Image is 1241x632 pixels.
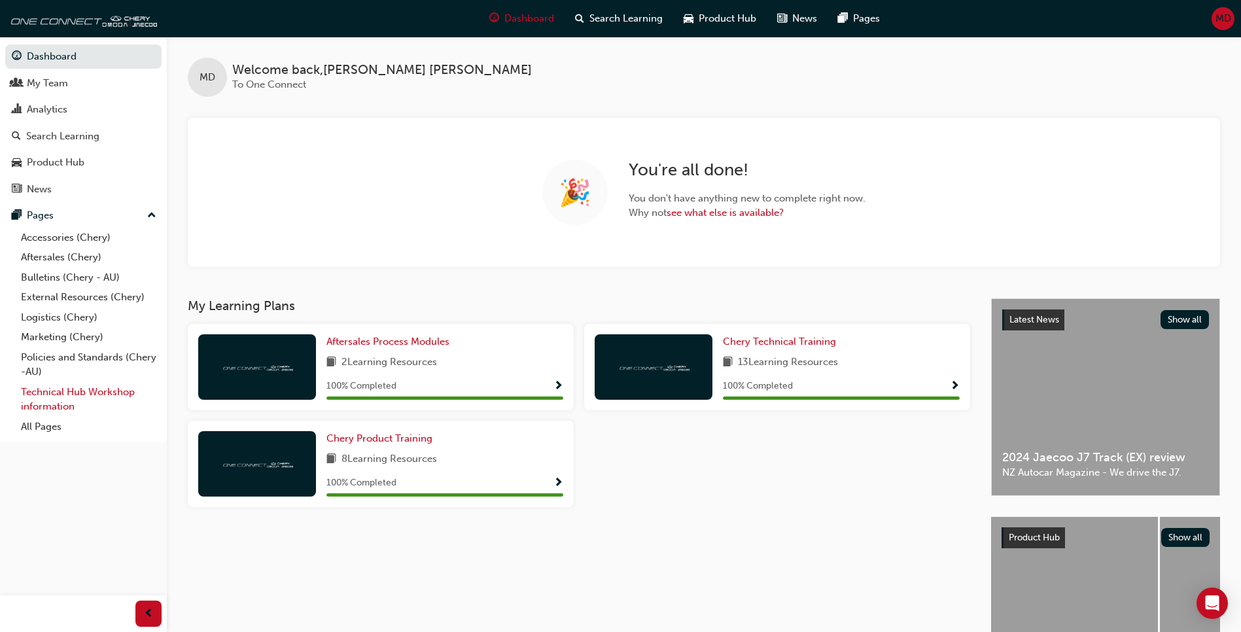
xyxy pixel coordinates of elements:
span: Show Progress [553,478,563,489]
span: 13 Learning Resources [738,355,838,371]
span: Search Learning [589,11,663,26]
a: Latest NewsShow all [1002,309,1209,330]
span: Chery Technical Training [723,336,836,347]
span: book-icon [723,355,733,371]
a: Search Learning [5,124,162,149]
button: Show Progress [553,378,563,395]
span: book-icon [326,355,336,371]
button: Pages [5,203,162,228]
a: Aftersales (Chery) [16,247,162,268]
span: 2 Learning Resources [341,355,437,371]
div: My Team [27,76,68,91]
div: Analytics [27,102,67,117]
div: News [27,182,52,197]
div: Pages [27,208,54,223]
span: 2024 Jaecoo J7 Track (EX) review [1002,450,1209,465]
span: pages-icon [12,210,22,222]
span: car-icon [684,10,693,27]
div: Open Intercom Messenger [1197,588,1228,619]
button: MD [1212,7,1234,30]
a: Policies and Standards (Chery -AU) [16,347,162,382]
span: pages-icon [838,10,848,27]
button: Show all [1161,528,1210,547]
img: oneconnect [221,360,293,373]
a: news-iconNews [767,5,828,32]
h3: My Learning Plans [188,298,970,313]
button: Show Progress [553,475,563,491]
div: Search Learning [26,129,99,144]
span: 100 % Completed [723,379,793,394]
a: External Resources (Chery) [16,287,162,307]
span: up-icon [147,207,156,224]
span: news-icon [12,184,22,196]
a: Technical Hub Workshop information [16,382,162,417]
a: pages-iconPages [828,5,890,32]
a: Latest NewsShow all2024 Jaecoo J7 Track (EX) reviewNZ Autocar Magazine - We drive the J7. [991,298,1220,496]
a: see what else is available? [667,207,784,219]
span: MD [200,70,215,85]
span: car-icon [12,157,22,169]
img: oneconnect [221,457,293,470]
span: Product Hub [699,11,756,26]
a: All Pages [16,417,162,437]
span: book-icon [326,451,336,468]
span: prev-icon [144,606,154,622]
span: search-icon [575,10,584,27]
button: DashboardMy TeamAnalyticsSearch LearningProduct HubNews [5,42,162,203]
span: 100 % Completed [326,476,396,491]
span: guage-icon [489,10,499,27]
span: Pages [853,11,880,26]
span: 🎉 [559,185,591,200]
h2: You ' re all done! [629,160,865,181]
span: Dashboard [504,11,554,26]
a: Product Hub [5,150,162,175]
span: MD [1215,11,1231,26]
a: Marketing (Chery) [16,327,162,347]
span: chart-icon [12,104,22,116]
span: people-icon [12,78,22,90]
a: car-iconProduct Hub [673,5,767,32]
span: NZ Autocar Magazine - We drive the J7. [1002,465,1209,480]
a: Product HubShow all [1002,527,1210,548]
div: Product Hub [27,155,84,170]
span: Latest News [1009,314,1059,325]
span: Aftersales Process Modules [326,336,449,347]
a: Aftersales Process Modules [326,334,455,349]
span: Why not [629,205,865,220]
span: Welcome back , [PERSON_NAME] [PERSON_NAME] [232,63,532,78]
a: search-iconSearch Learning [565,5,673,32]
span: Chery Product Training [326,432,432,444]
img: oneconnect [7,5,157,31]
span: You don ' t have anything new to complete right now. [629,191,865,206]
span: Show Progress [950,381,960,393]
a: News [5,177,162,202]
button: Show all [1161,310,1210,329]
span: search-icon [12,131,21,143]
button: Show Progress [950,378,960,395]
a: Chery Technical Training [723,334,841,349]
span: news-icon [777,10,787,27]
span: 8 Learning Resources [341,451,437,468]
span: guage-icon [12,51,22,63]
a: guage-iconDashboard [479,5,565,32]
a: My Team [5,71,162,96]
span: Show Progress [553,381,563,393]
span: News [792,11,817,26]
a: Accessories (Chery) [16,228,162,248]
a: Dashboard [5,44,162,69]
span: 100 % Completed [326,379,396,394]
a: Logistics (Chery) [16,307,162,328]
span: Product Hub [1009,532,1060,543]
a: Chery Product Training [326,431,438,446]
img: oneconnect [618,360,690,373]
a: Bulletins (Chery - AU) [16,268,162,288]
a: Analytics [5,97,162,122]
span: To One Connect [232,79,306,90]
